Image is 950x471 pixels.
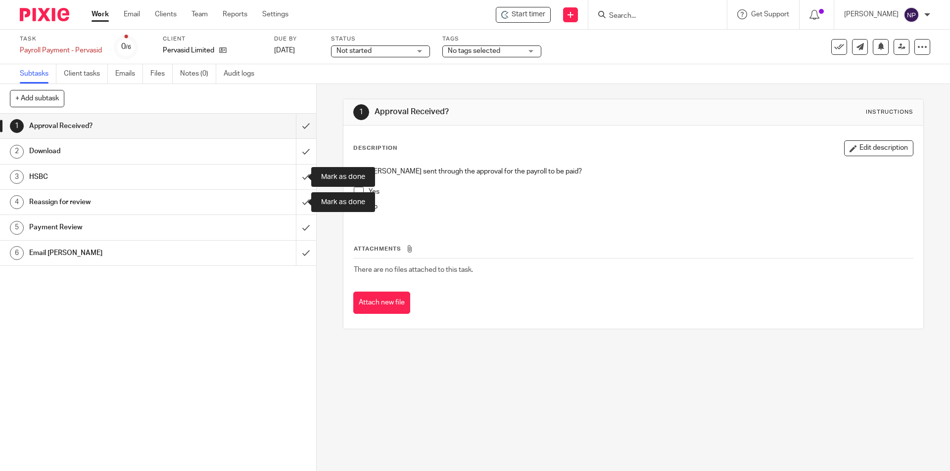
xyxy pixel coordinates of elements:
[354,266,473,273] span: There are no files attached to this task.
[369,187,912,197] p: Yes
[20,64,56,84] a: Subtasks
[353,292,410,314] button: Attach new file
[150,64,173,84] a: Files
[336,47,372,54] span: Not started
[223,9,247,19] a: Reports
[331,35,430,43] label: Status
[369,202,912,212] p: No
[124,9,140,19] a: Email
[751,11,789,18] span: Get Support
[442,35,541,43] label: Tags
[274,47,295,54] span: [DATE]
[180,64,216,84] a: Notes (0)
[844,9,899,19] p: [PERSON_NAME]
[903,7,919,23] img: svg%3E
[10,170,24,184] div: 3
[29,220,200,235] h1: Payment Review
[115,64,143,84] a: Emails
[10,90,64,107] button: + Add subtask
[20,35,102,43] label: Task
[353,104,369,120] div: 1
[354,246,401,252] span: Attachments
[29,246,200,260] h1: Email [PERSON_NAME]
[126,44,131,50] small: /6
[496,7,551,23] div: Pervasid Limited - Payroll Payment - Pervasid
[512,9,545,20] span: Start timer
[29,195,200,210] h1: Reassign for review
[10,195,24,209] div: 4
[29,170,200,184] h1: HSBC
[10,246,24,260] div: 6
[29,144,200,159] h1: Download
[191,9,208,19] a: Team
[844,140,913,156] button: Edit description
[353,144,397,152] p: Description
[155,9,177,19] a: Clients
[354,167,912,176] p: Has [PERSON_NAME] sent through the approval for the payroll to be paid?
[92,9,109,19] a: Work
[10,145,24,159] div: 2
[10,119,24,133] div: 1
[10,221,24,235] div: 5
[224,64,262,84] a: Audit logs
[448,47,500,54] span: No tags selected
[20,8,69,21] img: Pixie
[262,9,288,19] a: Settings
[274,35,319,43] label: Due by
[121,41,131,52] div: 0
[64,64,108,84] a: Client tasks
[608,12,697,21] input: Search
[163,35,262,43] label: Client
[20,45,102,55] div: Payroll Payment - Pervasid
[866,108,913,116] div: Instructions
[375,107,655,117] h1: Approval Received?
[163,45,214,55] p: Pervasid Limited
[29,119,200,133] h1: Approval Received?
